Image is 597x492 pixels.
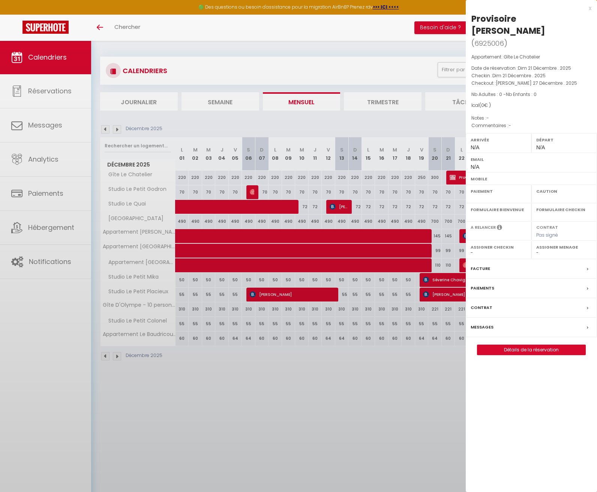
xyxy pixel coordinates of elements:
label: Paiement [471,187,526,195]
label: Arrivée [471,136,526,144]
label: A relancer [471,224,496,231]
span: Nb Enfants : 0 [506,91,537,97]
label: Contrat [536,224,558,229]
label: Paiements [471,284,494,292]
span: Dim 21 Décembre . 2025 [518,65,571,71]
label: Formulaire Bienvenue [471,206,526,213]
a: Détails de la réservation [477,345,585,355]
div: Ical [471,102,591,109]
span: - [508,122,511,129]
span: Pas signé [536,232,558,238]
label: Assigner Checkin [471,243,526,251]
p: Notes : [471,114,591,122]
label: Départ [536,136,592,144]
span: ( € ) [479,102,491,108]
span: Nb Adultes : 0 - [471,91,537,97]
span: Gîte Le Chatelier [504,54,540,60]
span: N/A [536,144,545,150]
label: Mobile [471,175,592,183]
span: N/A [471,164,479,170]
p: Commentaires : [471,122,591,129]
span: ( ) [471,38,507,48]
label: Contrat [471,304,492,312]
button: Détails de la réservation [477,345,586,355]
label: Assigner Menage [536,243,592,251]
p: Checkin : [471,72,591,79]
span: 0 [481,102,484,108]
label: Facture [471,265,490,273]
span: Dim 21 Décembre . 2025 [492,72,546,79]
div: x [466,4,591,13]
p: Appartement : [471,53,591,61]
label: Formulaire Checkin [536,206,592,213]
span: N/A [471,144,479,150]
label: Caution [536,187,592,195]
div: Provisoire [PERSON_NAME] [471,13,591,37]
label: Messages [471,323,493,331]
span: - [486,115,489,121]
span: [PERSON_NAME] 27 Décembre . 2025 [496,80,577,86]
span: 6925006 [474,39,504,48]
i: Sélectionner OUI si vous souhaiter envoyer les séquences de messages post-checkout [497,224,502,232]
label: Email [471,156,592,163]
p: Checkout : [471,79,591,87]
p: Date de réservation : [471,64,591,72]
